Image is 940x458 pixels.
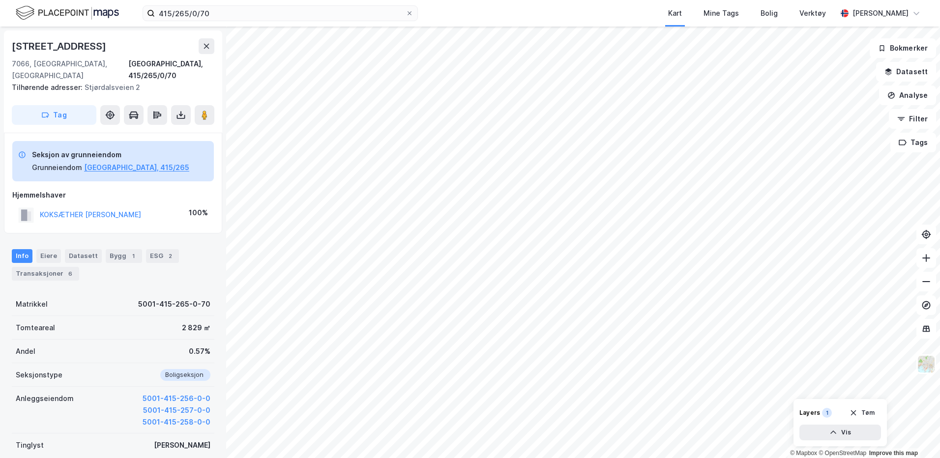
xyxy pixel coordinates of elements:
div: Transaksjoner [12,267,79,281]
div: Info [12,249,32,263]
a: Improve this map [869,450,918,457]
input: Søk på adresse, matrikkel, gårdeiere, leietakere eller personer [155,6,406,21]
div: Mine Tags [704,7,739,19]
button: Tag [12,105,96,125]
button: 5001-415-258-0-0 [143,416,210,428]
img: Z [917,355,936,373]
iframe: Chat Widget [891,411,940,458]
div: Matrikkel [16,298,48,310]
div: [PERSON_NAME] [154,439,210,451]
button: 5001-415-256-0-0 [143,393,210,404]
div: 2 [165,251,175,261]
div: 2 829 ㎡ [182,322,210,334]
div: [GEOGRAPHIC_DATA], 415/265/0/70 [128,58,214,82]
button: Analyse [879,86,936,105]
div: Kontrollprogram for chat [891,411,940,458]
div: [PERSON_NAME] [852,7,909,19]
div: Verktøy [799,7,826,19]
div: Stjørdalsveien 2 [12,82,206,93]
div: 0.57% [189,345,210,357]
img: logo.f888ab2527a4732fd821a326f86c7f29.svg [16,4,119,22]
div: Anleggseiendom [16,393,74,404]
button: Datasett [876,62,936,82]
div: 1 [128,251,138,261]
div: 6 [65,269,75,279]
button: Filter [889,109,936,129]
div: Hjemmelshaver [12,189,214,201]
div: 7066, [GEOGRAPHIC_DATA], [GEOGRAPHIC_DATA] [12,58,128,82]
span: Tilhørende adresser: [12,83,85,91]
div: Kart [668,7,682,19]
div: Seksjonstype [16,369,62,381]
div: ESG [146,249,179,263]
a: OpenStreetMap [819,450,866,457]
div: Bolig [761,7,778,19]
div: Eiere [36,249,61,263]
div: Layers [799,409,820,417]
div: Seksjon av grunneiendom [32,149,189,161]
div: 100% [189,207,208,219]
div: Andel [16,345,35,357]
div: Bygg [106,249,142,263]
a: Mapbox [790,450,817,457]
button: Tøm [843,405,881,421]
div: Grunneiendom [32,162,82,173]
div: Tinglyst [16,439,44,451]
button: 5001-415-257-0-0 [143,404,210,416]
div: Datasett [65,249,102,263]
div: 1 [822,408,832,418]
div: Tomteareal [16,322,55,334]
button: Bokmerker [870,38,936,58]
button: [GEOGRAPHIC_DATA], 415/265 [84,162,189,173]
div: [STREET_ADDRESS] [12,38,108,54]
button: Tags [890,133,936,152]
div: 5001-415-265-0-70 [138,298,210,310]
button: Vis [799,425,881,440]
